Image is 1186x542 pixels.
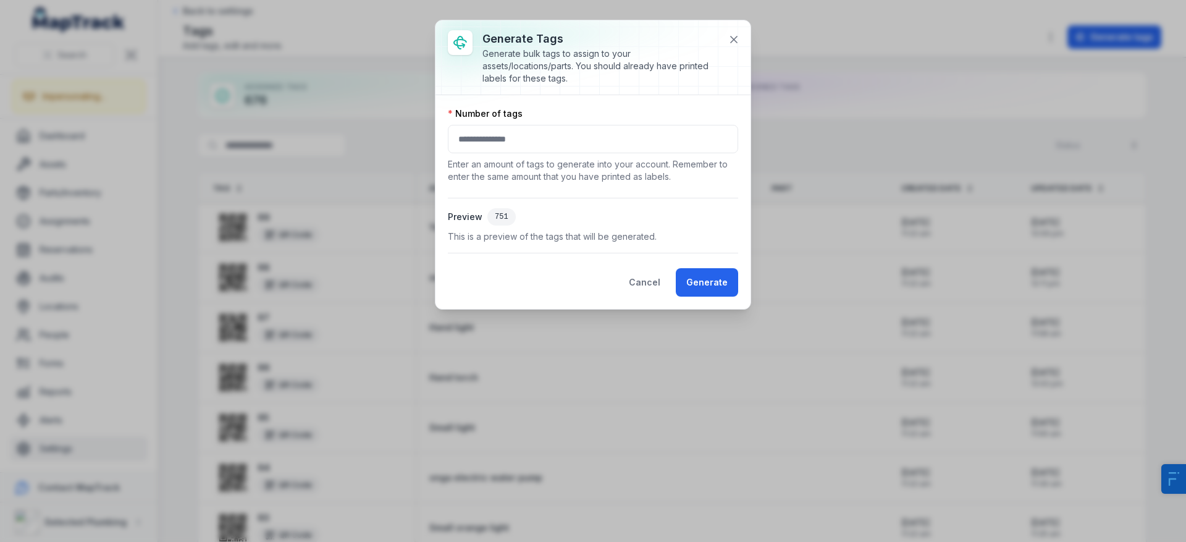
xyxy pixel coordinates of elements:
[448,211,487,223] span: Preview
[448,231,738,243] span: This is a preview of the tags that will be generated.
[618,268,671,297] button: Cancel
[482,48,718,85] div: Generate bulk tags to assign to your assets/locations/parts. You should already have printed labe...
[448,158,738,183] p: Enter an amount of tags to generate into your account. Remember to enter the same amount that you...
[676,268,738,297] button: Generate
[487,208,516,226] div: 751
[482,30,718,48] h3: Generate tags
[448,108,523,120] label: Number of tags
